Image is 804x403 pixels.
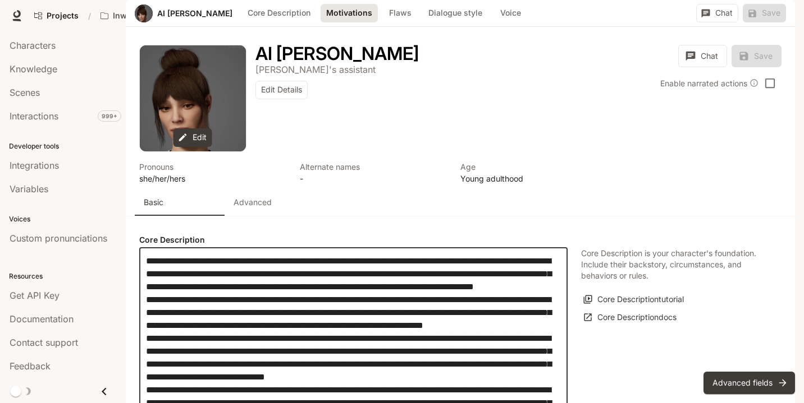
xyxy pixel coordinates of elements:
button: Edit Details [255,81,308,99]
button: Open character avatar dialog [140,45,246,151]
button: Chat [696,4,738,22]
p: [PERSON_NAME]'s assistant [255,64,376,75]
p: Alternate names [300,161,447,173]
p: Basic [144,197,163,208]
p: Advanced [234,197,272,208]
p: Age [460,161,607,173]
a: Core Descriptiondocs [581,308,679,327]
button: Open character details dialog [255,63,376,76]
button: Open character details dialog [460,161,607,184]
span: Projects [47,11,79,21]
button: Chat [678,45,727,67]
h1: AI [PERSON_NAME] [255,43,419,64]
button: Motivations [321,4,378,22]
button: Flaws [382,4,418,22]
div: / [84,10,95,22]
button: Edit [173,128,212,147]
a: Go to projects [29,4,84,27]
button: Open character details dialog [300,161,447,184]
h4: Core Description [139,234,568,245]
a: AI [PERSON_NAME] [157,10,232,17]
button: Open character avatar dialog [135,4,153,22]
div: Avatar image [135,4,153,22]
p: Core Description is your character's foundation. Include their backstory, circumstances, and beha... [581,248,768,281]
button: Core Description [242,4,316,22]
p: Pronouns [139,161,286,173]
button: Open character details dialog [139,161,286,184]
button: Advanced fields [703,372,795,394]
div: Avatar image [140,45,246,151]
button: Dialogue style [423,4,488,22]
button: Voice [492,4,528,22]
p: Young adulthood [460,173,607,184]
p: Inworld AI Demos kamil [113,11,176,21]
button: Open workspace menu [95,4,193,27]
p: - [300,173,447,184]
button: Open character details dialog [255,45,419,63]
div: Enable narrated actions [660,77,759,89]
p: she/her/hers [139,173,286,184]
button: Core Descriptiontutorial [581,290,687,309]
